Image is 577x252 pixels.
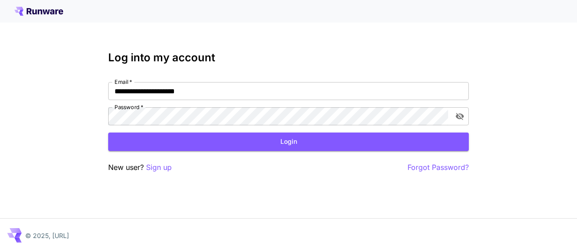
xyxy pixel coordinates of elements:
p: New user? [108,162,172,173]
label: Email [114,78,132,86]
button: Login [108,133,469,151]
button: toggle password visibility [452,108,468,124]
h3: Log into my account [108,51,469,64]
p: © 2025, [URL] [25,231,69,240]
button: Forgot Password? [408,162,469,173]
button: Sign up [146,162,172,173]
label: Password [114,103,143,111]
